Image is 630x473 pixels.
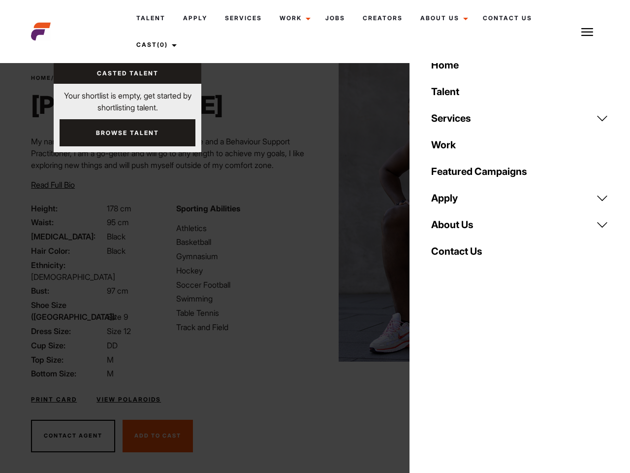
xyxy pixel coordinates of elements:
a: Talent [127,5,174,32]
span: Dress Size: [31,325,105,337]
button: Read Full Bio [31,179,75,191]
a: Apply [174,5,216,32]
span: Height: [31,203,105,214]
span: M [107,369,114,378]
button: Add To Cast [123,420,193,452]
a: Home [31,74,51,81]
a: Contact Us [474,5,541,32]
li: Table Tennis [176,307,309,319]
li: Soccer Football [176,279,309,291]
h1: [PERSON_NAME] [31,90,222,120]
li: Track and Field [176,321,309,333]
span: M [107,355,114,365]
span: Size 9 [107,312,128,322]
a: View Polaroids [96,395,161,404]
img: Burger icon [581,26,593,38]
a: Talent [425,78,614,105]
span: Hair Color: [31,245,105,257]
span: [DEMOGRAPHIC_DATA] [31,272,115,282]
a: Work [425,132,614,158]
span: (0) [157,41,168,48]
li: Basketball [176,236,309,248]
span: 178 cm [107,203,131,213]
span: 95 cm [107,217,129,227]
span: Black [107,232,126,241]
a: Work [271,5,316,32]
a: Jobs [316,5,354,32]
span: Add To Cast [134,432,181,439]
span: Black [107,246,126,256]
a: Apply [425,185,614,211]
span: Top Size: [31,354,105,366]
li: Gymnasium [176,250,309,262]
p: Your shortlist is empty, get started by shortlisting talent. [54,84,201,113]
span: Shoe Size ([GEOGRAPHIC_DATA]): [31,299,105,323]
a: About Us [411,5,474,32]
button: Contact Agent [31,420,115,452]
span: DD [107,340,118,350]
a: Creators [354,5,411,32]
span: My name is [PERSON_NAME] a Registered Nurse and a Behaviour Support Practitioner, I am a go-gette... [31,136,304,170]
span: [MEDICAL_DATA]: [31,231,105,242]
img: cropped-aefm-brand-fav-22-square.png [31,22,51,41]
li: Swimming [176,293,309,304]
a: Services [425,105,614,132]
a: Home [425,52,614,78]
a: Cast(0) [127,32,183,58]
a: Contact Us [425,238,614,265]
li: Hockey [176,265,309,276]
span: Cup Size: [31,339,105,351]
span: Ethnicity: [31,259,105,271]
a: Casted Talent [54,63,201,84]
span: Waist: [31,216,105,228]
span: Read Full Bio [31,180,75,190]
a: About Us [425,211,614,238]
span: / / [31,74,140,82]
span: 97 cm [107,286,128,296]
span: Bust: [31,285,105,297]
strong: Sporting Abilities [176,203,240,213]
a: Services [216,5,271,32]
li: Athletics [176,222,309,234]
a: Browse Talent [60,119,195,146]
a: Featured Campaigns [425,158,614,185]
span: Size 12 [107,326,131,336]
a: Print Card [31,395,77,404]
span: Bottom Size: [31,368,105,379]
